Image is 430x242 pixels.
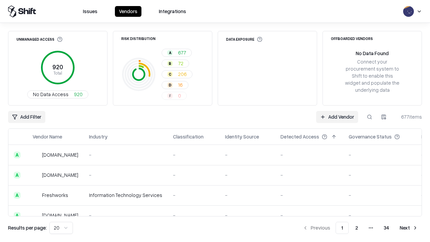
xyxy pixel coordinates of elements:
button: 1 [336,222,349,234]
div: No Data Found [356,50,389,57]
div: Governance Status [349,133,392,140]
div: Information Technology Services [89,192,162,199]
img: Freshworks [33,192,39,199]
div: C [167,72,173,77]
button: Integrations [155,6,190,17]
div: [DOMAIN_NAME] [42,212,78,219]
div: - [225,151,270,158]
div: - [173,151,214,158]
div: - [173,192,214,199]
div: - [225,212,270,219]
div: - [281,151,338,158]
button: Next [396,222,422,234]
span: 72 [178,60,183,67]
span: No Data Access [33,91,69,98]
div: - [89,151,162,158]
span: 920 [74,91,83,98]
div: A [14,152,20,158]
div: - [89,171,162,178]
div: 677 items [395,113,422,120]
div: A [167,50,173,55]
div: - [281,212,338,219]
div: D [167,82,173,88]
span: 677 [178,49,186,56]
button: 2 [350,222,363,234]
button: No Data Access920 [27,90,88,98]
span: 16 [178,81,183,88]
div: - [225,171,270,178]
div: - [281,171,338,178]
button: Add Filter [8,111,45,123]
button: 34 [378,222,394,234]
div: Freshworks [42,192,68,199]
span: 206 [178,71,187,78]
nav: pagination [299,222,422,234]
div: - [173,171,214,178]
div: A [14,172,20,178]
div: Connect your procurement system to Shift to enable this widget and populate the underlying data [344,58,400,94]
a: Add Vendor [316,111,358,123]
div: Industry [89,133,107,140]
div: Unmanaged Access [16,37,62,42]
button: C206 [162,70,192,78]
div: A [14,192,20,199]
div: [DOMAIN_NAME] [42,171,78,178]
div: Detected Access [281,133,319,140]
div: - [349,151,411,158]
tspan: Total [53,70,62,76]
button: B72 [162,59,189,68]
div: - [281,192,338,199]
button: Vendors [115,6,141,17]
div: - [89,212,162,219]
div: - [349,212,411,219]
div: Vendor Name [33,133,62,140]
img: primesec.co.il [33,172,39,178]
div: - [173,212,214,219]
tspan: 920 [52,63,63,71]
div: Risk Distribution [121,37,156,40]
button: D16 [162,81,188,89]
img: intrado.com [33,152,39,158]
div: A [14,212,20,219]
img: wixanswers.com [33,212,39,219]
button: A677 [162,49,192,57]
div: - [349,192,411,199]
div: Offboarded Vendors [331,37,373,40]
p: Results per page: [8,224,47,231]
div: Data Exposure [226,37,262,42]
div: Classification [173,133,204,140]
div: B [167,61,173,66]
div: Identity Source [225,133,259,140]
div: - [225,192,270,199]
button: Issues [79,6,101,17]
div: [DOMAIN_NAME] [42,151,78,158]
div: - [349,171,411,178]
